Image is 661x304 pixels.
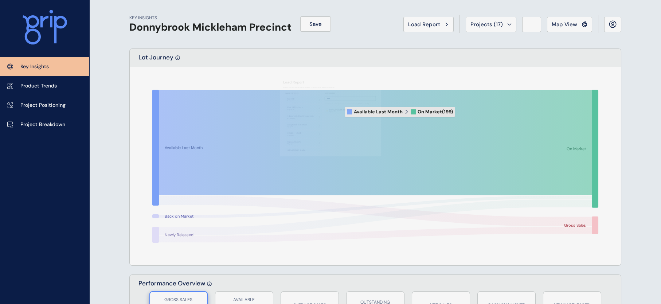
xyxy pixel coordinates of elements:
p: GROSS SALES [154,297,203,303]
button: Save [300,16,331,32]
span: Projects ( 17 ) [470,21,503,28]
p: Key Insights [20,63,49,70]
p: Project Positioning [20,102,66,109]
button: Load Report [403,17,454,32]
button: Map View [547,17,592,32]
p: KEY INSIGHTS [129,15,292,21]
button: Projects (17) [466,17,516,32]
p: Lot Journey [138,53,173,67]
span: Save [309,20,322,28]
p: Product Trends [20,82,57,90]
p: Project Breakdown [20,121,65,128]
span: Load Report [408,21,440,28]
p: AVAILABLE [219,297,269,303]
span: Map View [552,21,577,28]
h1: Donnybrook Mickleham Precinct [129,21,292,34]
